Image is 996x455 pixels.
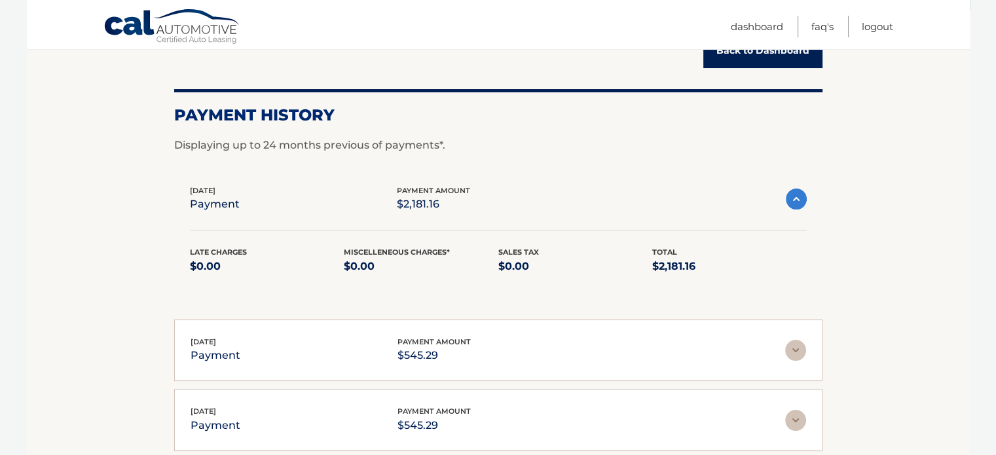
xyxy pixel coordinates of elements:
[731,16,783,37] a: Dashboard
[190,195,240,213] p: payment
[785,410,806,431] img: accordion-rest.svg
[344,247,450,257] span: Miscelleneous Charges*
[190,186,215,195] span: [DATE]
[103,9,241,46] a: Cal Automotive
[785,340,806,361] img: accordion-rest.svg
[397,416,471,435] p: $545.29
[344,257,498,276] p: $0.00
[397,407,471,416] span: payment amount
[397,337,471,346] span: payment amount
[498,257,653,276] p: $0.00
[190,257,344,276] p: $0.00
[862,16,893,37] a: Logout
[703,33,822,68] a: Back to Dashboard
[652,257,807,276] p: $2,181.16
[811,16,834,37] a: FAQ's
[786,189,807,209] img: accordion-active.svg
[652,247,677,257] span: Total
[191,416,240,435] p: payment
[498,247,539,257] span: Sales Tax
[190,247,247,257] span: Late Charges
[397,195,470,213] p: $2,181.16
[191,337,216,346] span: [DATE]
[191,407,216,416] span: [DATE]
[397,346,471,365] p: $545.29
[174,137,822,153] p: Displaying up to 24 months previous of payments*.
[397,186,470,195] span: payment amount
[191,346,240,365] p: payment
[174,105,822,125] h2: Payment History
